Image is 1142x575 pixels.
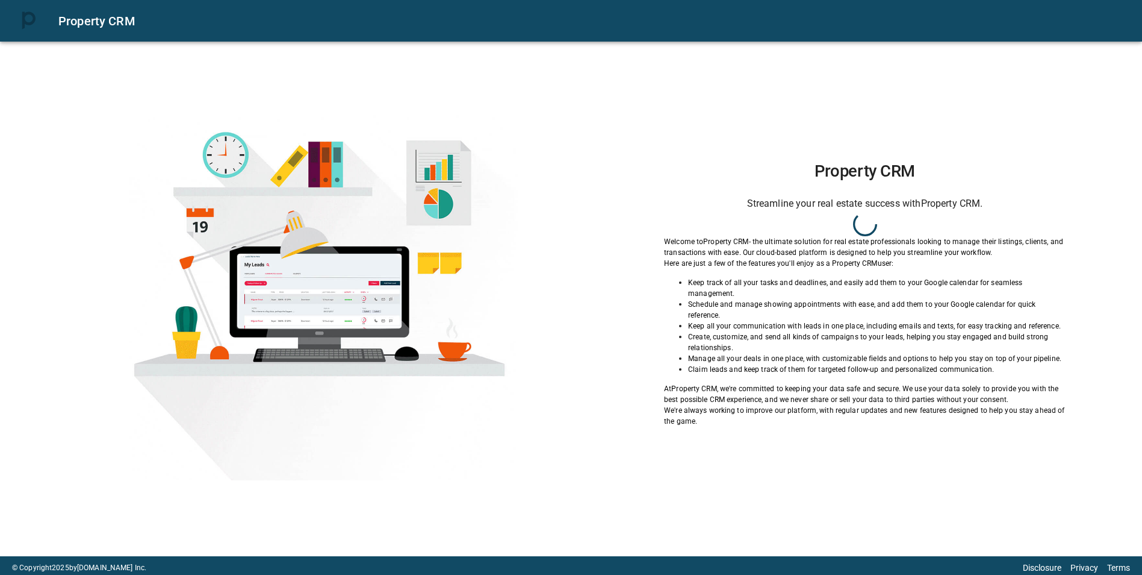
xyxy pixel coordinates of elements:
p: Manage all your deals in one place, with customizable fields and options to help you stay on top ... [688,353,1066,364]
h1: Property CRM [664,162,1066,181]
h6: Streamline your real estate success with Property CRM . [664,195,1066,212]
p: Claim leads and keep track of them for targeted follow-up and personalized communication. [688,364,1066,375]
div: Property CRM [58,11,1128,31]
a: Terms [1107,563,1130,573]
p: Keep all your communication with leads in one place, including emails and texts, for easy trackin... [688,321,1066,331]
p: We're always working to improve our platform, with regular updates and new features designed to h... [664,405,1066,427]
p: Here are just a few of the features you'll enjoy as a Property CRM user: [664,258,1066,269]
a: Privacy [1070,563,1098,573]
p: Create, customize, and send all kinds of campaigns to your leads, helping you stay engaged and bu... [688,331,1066,353]
p: Keep track of all your tasks and deadlines, and easily add them to your Google calendar for seaml... [688,277,1066,299]
a: [DOMAIN_NAME] Inc. [77,564,146,572]
p: At Property CRM , we're committed to keeping your data safe and secure. We use your data solely t... [664,383,1066,405]
a: Disclosure [1023,563,1061,573]
p: © Copyright 2025 by [12,562,146,573]
p: Schedule and manage showing appointments with ease, and add them to your Google calendar for quic... [688,299,1066,321]
p: Welcome to Property CRM - the ultimate solution for real estate professionals looking to manage t... [664,236,1066,258]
